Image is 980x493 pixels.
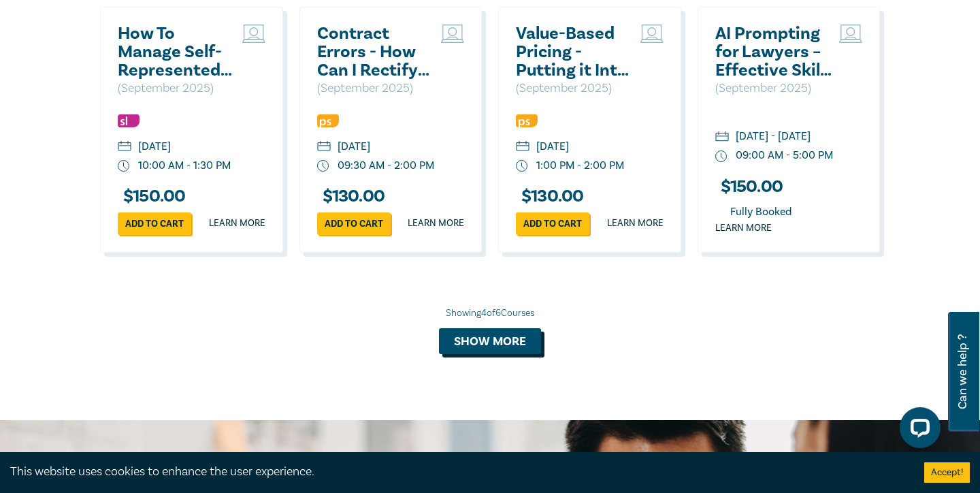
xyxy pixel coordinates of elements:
a: Learn more [607,217,664,230]
img: watch [317,160,329,172]
div: 09:30 AM - 2:00 PM [338,158,434,174]
a: Value-Based Pricing - Putting it Into Practice [516,25,634,80]
div: 09:00 AM - 5:00 PM [736,148,833,163]
img: Live Stream [640,25,664,43]
a: Add to cart [118,212,191,235]
a: Learn more [209,217,265,230]
img: calendar [317,141,331,153]
div: 10:00 AM - 1:30 PM [138,158,231,174]
img: Live Stream [839,25,862,43]
img: calendar [516,141,529,153]
div: This website uses cookies to enhance the user experience. [10,463,904,481]
span: Can we help ? [956,320,969,424]
p: ( September 2025 ) [715,80,833,97]
iframe: LiveChat chat widget [889,402,946,459]
img: calendar [118,141,131,153]
div: [DATE] [138,139,171,155]
h3: $ 150.00 [715,178,783,196]
p: ( September 2025 ) [118,80,235,97]
img: Live Stream [242,25,265,43]
div: [DATE] [338,139,370,155]
a: Add to cart [317,212,391,235]
a: Contract Errors - How Can I Rectify Mistakes? [317,25,435,80]
div: [DATE] - [DATE] [736,129,811,144]
a: Learn more [408,217,464,230]
img: Professional Skills [317,114,339,127]
img: Substantive Law [118,114,140,127]
a: How To Manage Self-Represented Litigants [118,25,235,80]
h3: $ 130.00 [516,187,584,206]
div: 1:00 PM - 2:00 PM [536,158,624,174]
a: Learn more [715,221,772,235]
p: ( September 2025 ) [516,80,634,97]
button: Accept cookies [924,462,970,483]
button: Show more [439,328,541,354]
p: ( September 2025 ) [317,80,435,97]
div: Fully Booked [715,203,806,221]
a: Add to cart [516,212,589,235]
img: watch [516,160,528,172]
img: Live Stream [441,25,464,43]
img: Professional Skills [516,114,538,127]
div: Showing 4 of 6 Courses [100,306,880,320]
img: watch [118,160,130,172]
h3: $ 150.00 [118,187,186,206]
h3: $ 130.00 [317,187,385,206]
a: AI Prompting for Lawyers – Effective Skills for Legal Practice [715,25,833,80]
img: calendar [715,131,729,144]
img: watch [715,150,728,163]
div: [DATE] [536,139,569,155]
